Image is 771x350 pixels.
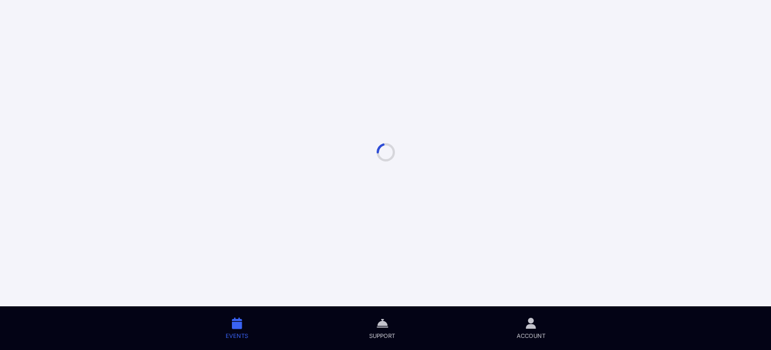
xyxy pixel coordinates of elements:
[165,306,309,350] a: Events
[456,306,606,350] a: Account
[226,332,248,340] span: Events
[369,332,395,340] span: Support
[309,306,456,350] a: Support
[517,332,545,340] span: Account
